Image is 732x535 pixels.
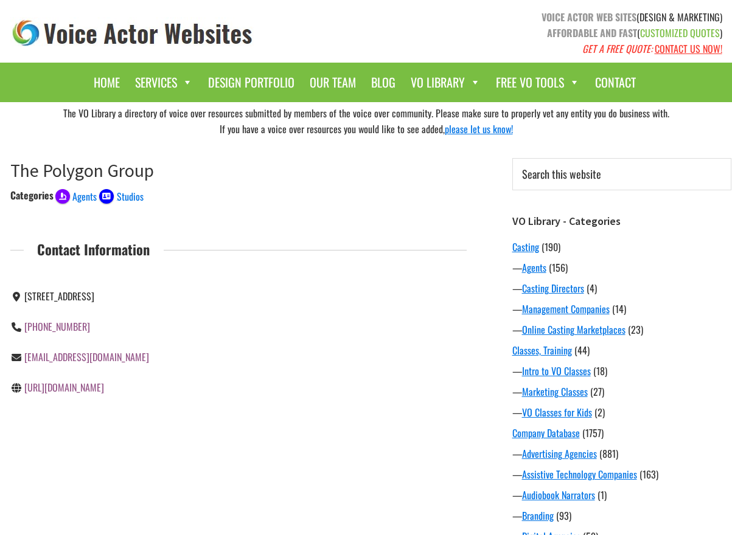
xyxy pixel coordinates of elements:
div: — [512,446,731,461]
a: Audiobook Narrators [522,488,595,502]
span: (18) [593,364,607,378]
div: — [512,508,731,523]
span: Contact Information [24,238,164,260]
a: VO Classes for Kids [522,405,592,419]
div: — [512,302,731,316]
a: [URL][DOMAIN_NAME] [24,380,104,395]
span: Agents [72,189,97,204]
div: — [512,488,731,502]
a: [EMAIL_ADDRESS][DOMAIN_NAME] [24,350,149,364]
a: Home [88,69,126,96]
strong: VOICE ACTOR WEB SITES [542,10,636,24]
a: Classes, Training [512,343,572,357]
a: Agents [522,260,546,275]
a: Our Team [304,69,362,96]
a: Studios [99,188,144,202]
a: Marketing Classes [522,384,588,399]
h3: VO Library - Categories [512,215,731,228]
div: — [512,384,731,399]
div: — [512,322,731,337]
span: (2) [594,405,605,419]
a: Online Casting Marketplaces [522,322,626,337]
em: GET A FREE QUOTE: [582,41,652,56]
span: (27) [590,384,604,399]
a: VO Library [405,69,487,96]
a: CONTACT US NOW! [655,41,722,56]
a: Assistive Technology Companies [522,467,637,481]
a: Casting Directors [522,281,584,295]
article: The Polygon Group [10,159,467,422]
div: — [512,260,731,275]
a: Company Database [512,426,580,440]
a: Services [129,69,199,96]
span: (44) [574,343,590,357]
span: Studios [117,189,144,204]
a: Branding [522,508,554,523]
a: [PHONE_NUMBER] [24,319,90,334]
a: please let us know! [445,122,513,136]
p: (DESIGN & MARKETING) ( ) [375,9,722,57]
span: (881) [599,446,618,461]
a: Advertising Agencies [522,446,597,461]
span: (1) [598,488,607,502]
div: — [512,281,731,295]
span: CUSTOMIZED QUOTES [640,26,720,40]
span: (93) [556,508,571,523]
span: (163) [640,467,658,481]
span: (1757) [582,426,604,440]
span: (14) [612,302,626,316]
div: Categories [10,188,54,202]
strong: AFFORDABLE AND FAST [547,26,637,40]
a: Free VO Tools [490,69,586,96]
a: Intro to VO Classes [522,364,591,378]
a: Casting [512,240,539,254]
a: Contact [589,69,642,96]
input: Search this website [512,158,731,190]
a: Agents [55,188,97,202]
a: Management Companies [522,302,610,316]
a: Blog [365,69,402,96]
img: voice_actor_websites_logo [10,17,255,49]
h1: The Polygon Group [10,159,467,181]
span: (190) [542,240,560,254]
span: [STREET_ADDRESS] [24,289,94,303]
div: — [512,405,731,419]
div: — [512,467,731,481]
div: — [512,364,731,378]
a: Design Portfolio [202,69,301,96]
div: The VO Library a directory of voice over resources submitted by members of the voice over communi... [1,102,731,140]
span: (23) [628,322,643,337]
span: (4) [587,281,597,295]
span: (156) [549,260,568,275]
